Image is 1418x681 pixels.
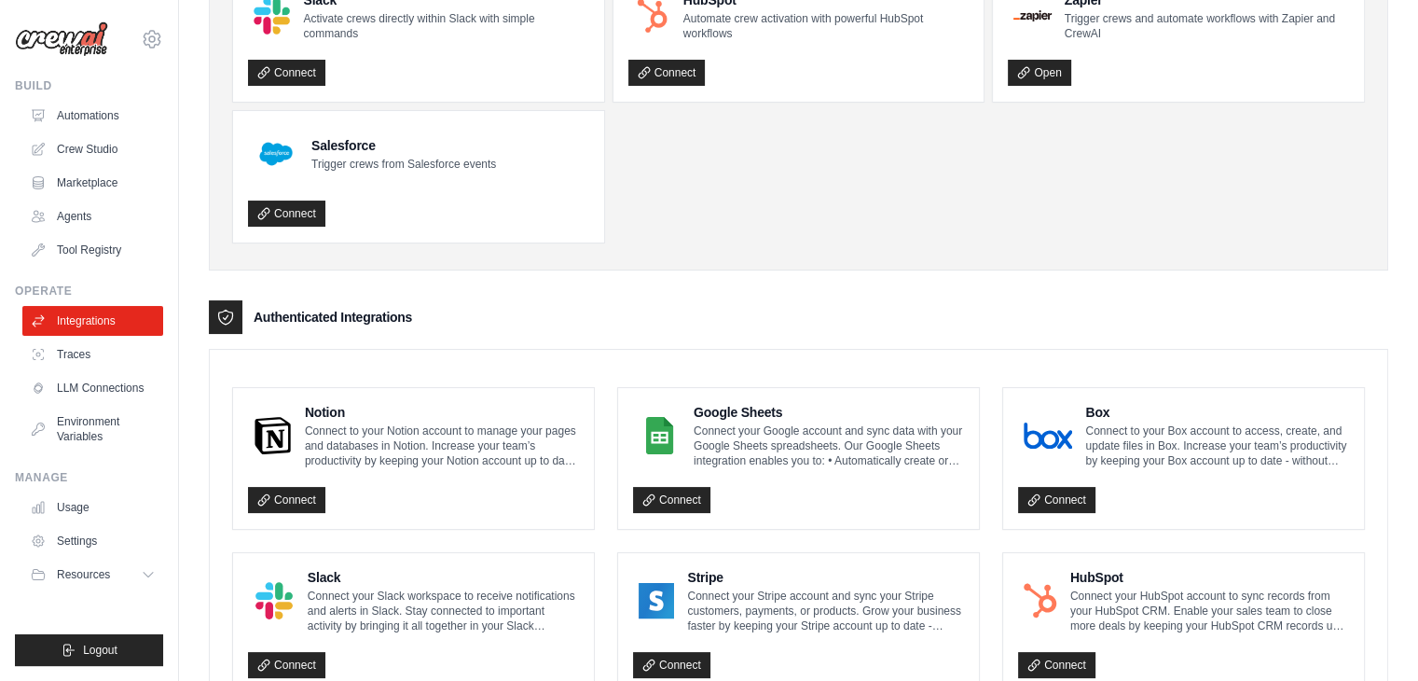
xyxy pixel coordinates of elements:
a: Connect [248,487,325,513]
p: Connect to your Box account to access, create, and update files in Box. Increase your team’s prod... [1085,424,1349,468]
a: Tool Registry [22,235,163,265]
p: Connect to your Notion account to manage your pages and databases in Notion. Increase your team’s... [305,424,579,468]
img: HubSpot Logo [1024,582,1057,619]
h4: Google Sheets [694,403,964,422]
a: Settings [22,526,163,556]
a: Connect [628,60,706,86]
img: Notion Logo [254,417,292,454]
p: Connect your Stripe account and sync your Stripe customers, payments, or products. Grow your busi... [687,589,964,633]
button: Resources [22,560,163,590]
a: Automations [22,101,163,131]
span: Logout [83,643,117,658]
img: Salesforce Logo [254,132,298,176]
p: Trigger crews and automate workflows with Zapier and CrewAI [1065,11,1349,41]
a: Connect [633,487,710,513]
button: Logout [15,634,163,666]
img: Google Sheets Logo [639,417,681,454]
h4: Stripe [687,568,964,587]
a: Marketplace [22,168,163,198]
p: Connect your Google account and sync data with your Google Sheets spreadsheets. Our Google Sheets... [694,424,964,468]
a: Connect [1018,487,1095,513]
a: Agents [22,202,163,231]
a: LLM Connections [22,373,163,403]
img: Slack Logo [254,582,295,619]
p: Activate crews directly within Slack with simple commands [303,11,588,41]
h4: Slack [308,568,579,587]
p: Connect your HubSpot account to sync records from your HubSpot CRM. Enable your sales team to clo... [1070,589,1349,633]
a: Traces [22,340,163,369]
img: Zapier Logo [1013,10,1051,21]
div: Operate [15,284,163,299]
a: Connect [248,201,325,227]
span: Resources [57,567,110,582]
div: Build [15,78,163,93]
a: Connect [633,652,710,678]
a: Connect [248,60,325,86]
a: Integrations [22,306,163,336]
img: Logo [15,21,108,57]
a: Environment Variables [22,407,163,452]
a: Open [1008,60,1070,86]
p: Automate crew activation with powerful HubSpot workflows [683,11,970,41]
a: Connect [1018,652,1095,678]
h4: Salesforce [311,136,496,155]
a: Usage [22,493,163,522]
p: Connect your Slack workspace to receive notifications and alerts in Slack. Stay connected to impo... [308,589,579,633]
a: Crew Studio [22,134,163,164]
img: Stripe Logo [639,582,674,619]
h4: HubSpot [1070,568,1349,587]
div: Manage [15,470,163,485]
h3: Authenticated Integrations [254,308,412,327]
h4: Notion [305,403,579,422]
h4: Box [1085,403,1349,422]
img: Box Logo [1024,417,1072,454]
p: Trigger crews from Salesforce events [311,157,496,172]
a: Connect [248,652,325,678]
